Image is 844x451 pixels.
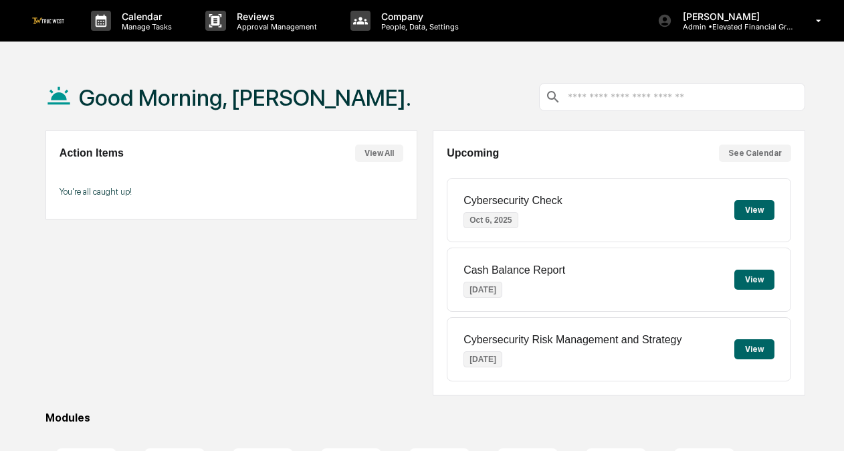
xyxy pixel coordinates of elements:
[672,22,797,31] p: Admin • Elevated Financial Group
[371,11,465,22] p: Company
[463,264,565,276] p: Cash Balance Report
[719,145,791,162] button: See Calendar
[672,11,797,22] p: [PERSON_NAME]
[60,187,404,197] p: You're all caught up!
[371,22,465,31] p: People, Data, Settings
[463,351,502,367] p: [DATE]
[79,84,411,111] h1: Good Morning, [PERSON_NAME].
[734,200,774,220] button: View
[111,11,179,22] p: Calendar
[60,147,124,159] h2: Action Items
[45,412,805,424] div: Modules
[463,195,562,207] p: Cybersecurity Check
[111,22,179,31] p: Manage Tasks
[32,17,64,23] img: logo
[734,270,774,290] button: View
[226,11,324,22] p: Reviews
[355,145,403,162] button: View All
[447,147,499,159] h2: Upcoming
[226,22,324,31] p: Approval Management
[463,334,681,346] p: Cybersecurity Risk Management and Strategy
[463,212,518,228] p: Oct 6, 2025
[463,282,502,298] p: [DATE]
[734,339,774,359] button: View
